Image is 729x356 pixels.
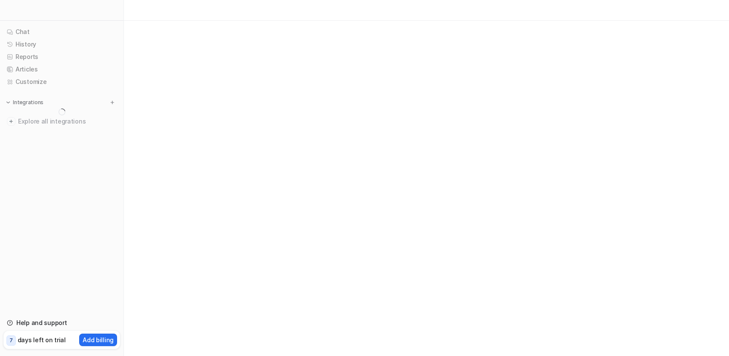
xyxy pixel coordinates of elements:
a: Reports [3,51,120,63]
button: Integrations [3,98,46,107]
a: History [3,38,120,50]
a: Customize [3,76,120,88]
button: Add billing [79,334,117,346]
a: Explore all integrations [3,115,120,127]
img: expand menu [5,99,11,105]
img: menu_add.svg [109,99,115,105]
span: Explore all integrations [18,115,117,128]
p: Add billing [83,335,114,344]
a: Chat [3,26,120,38]
a: Articles [3,63,120,75]
p: 7 [9,337,13,344]
p: days left on trial [18,335,66,344]
img: explore all integrations [7,117,15,126]
a: Help and support [3,317,120,329]
p: Integrations [13,99,43,106]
